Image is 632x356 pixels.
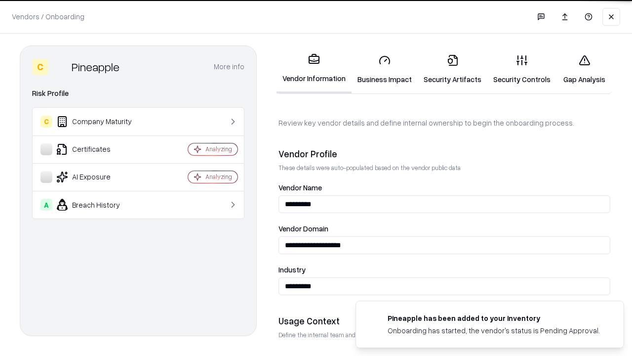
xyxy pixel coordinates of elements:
img: pineappleenergy.com [368,313,380,325]
div: Analyzing [205,145,232,153]
button: More info [214,58,244,76]
a: Security Controls [487,46,556,92]
p: These details were auto-populated based on the vendor public data [278,164,610,172]
label: Vendor Domain [278,225,610,232]
div: Breach History [40,199,158,211]
div: C [32,59,48,75]
p: Review key vendor details and define internal ownership to begin the onboarding process. [278,118,610,128]
div: Vendor Profile [278,148,610,160]
div: C [40,116,52,128]
div: A [40,199,52,211]
div: Company Maturity [40,116,158,128]
div: Usage Context [278,315,610,327]
div: Analyzing [205,173,232,181]
p: Define the internal team and reason for using this vendor. This helps assess business relevance a... [278,331,610,339]
a: Business Impact [352,46,418,92]
a: Vendor Information [276,45,352,93]
a: Gap Analysis [556,46,612,92]
img: Pineapple [52,59,68,75]
div: Pineapple has been added to your inventory [388,313,600,323]
div: AI Exposure [40,171,158,183]
div: Onboarding has started, the vendor's status is Pending Approval. [388,325,600,336]
label: Industry [278,266,610,273]
a: Security Artifacts [418,46,487,92]
div: Certificates [40,143,158,155]
p: Vendors / Onboarding [12,11,84,22]
div: Risk Profile [32,88,244,99]
label: Vendor Name [278,184,610,191]
div: Pineapple [72,59,119,75]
